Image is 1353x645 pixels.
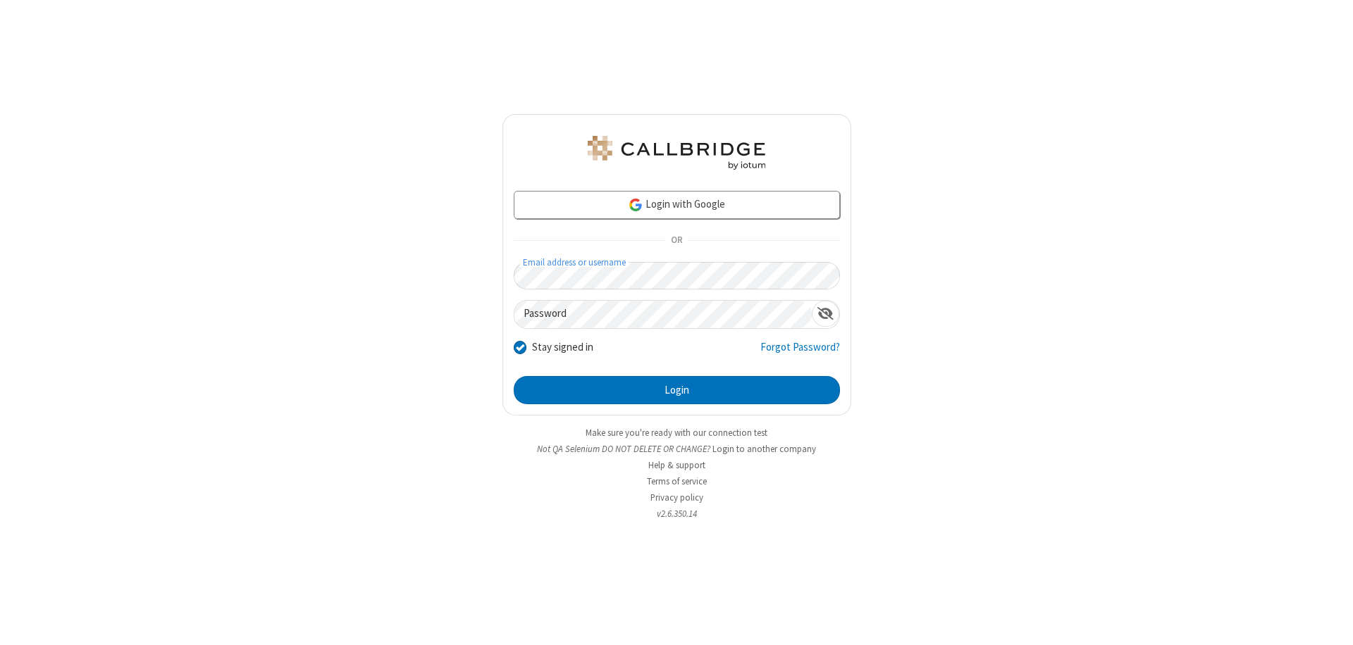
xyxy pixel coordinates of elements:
input: Password [514,301,812,328]
li: Not QA Selenium DO NOT DELETE OR CHANGE? [502,442,851,456]
button: Login to another company [712,442,816,456]
img: google-icon.png [628,197,643,213]
a: Terms of service [647,475,707,487]
input: Email address or username [514,262,840,289]
a: Help & support [648,459,705,471]
a: Forgot Password? [760,339,840,366]
a: Make sure you're ready with our connection test [586,427,767,439]
span: OR [665,231,688,251]
button: Login [514,376,840,404]
li: v2.6.350.14 [502,507,851,520]
div: Show password [812,301,839,327]
a: Privacy policy [650,491,703,503]
img: QA Selenium DO NOT DELETE OR CHANGE [585,136,768,170]
a: Login with Google [514,191,840,219]
label: Stay signed in [532,339,593,356]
